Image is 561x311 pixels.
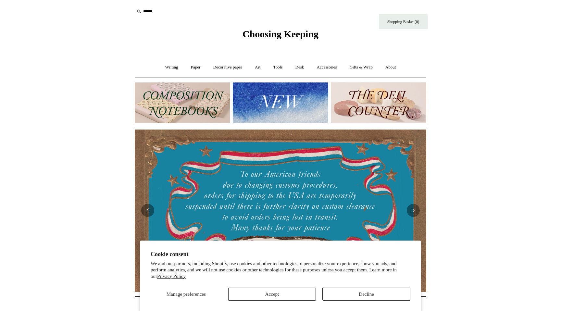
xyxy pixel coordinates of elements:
[185,59,206,76] a: Paper
[379,14,428,29] a: Shopping Basket (0)
[233,82,328,123] img: New.jpg__PID:f73bdf93-380a-4a35-bcfe-7823039498e1
[344,59,379,76] a: Gifts & Wrap
[407,204,420,217] button: Next
[290,59,310,76] a: Desk
[167,292,206,297] span: Manage preferences
[311,59,343,76] a: Accessories
[207,59,248,76] a: Decorative paper
[228,288,316,301] button: Accept
[141,204,154,217] button: Previous
[151,261,410,280] p: We and our partners, including Shopify, use cookies and other technologies to personalize your ex...
[151,288,222,301] button: Manage preferences
[268,59,289,76] a: Tools
[135,130,426,292] img: USA PSA .jpg__PID:33428022-6587-48b7-8b57-d7eefc91f15a
[380,59,402,76] a: About
[151,251,410,258] h2: Cookie consent
[243,29,318,39] span: Choosing Keeping
[243,34,318,38] a: Choosing Keeping
[322,288,410,301] button: Decline
[159,59,184,76] a: Writing
[157,274,186,279] a: Privacy Policy
[135,82,230,123] img: 202302 Composition ledgers.jpg__PID:69722ee6-fa44-49dd-a067-31375e5d54ec
[249,59,266,76] a: Art
[331,82,426,123] img: The Deli Counter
